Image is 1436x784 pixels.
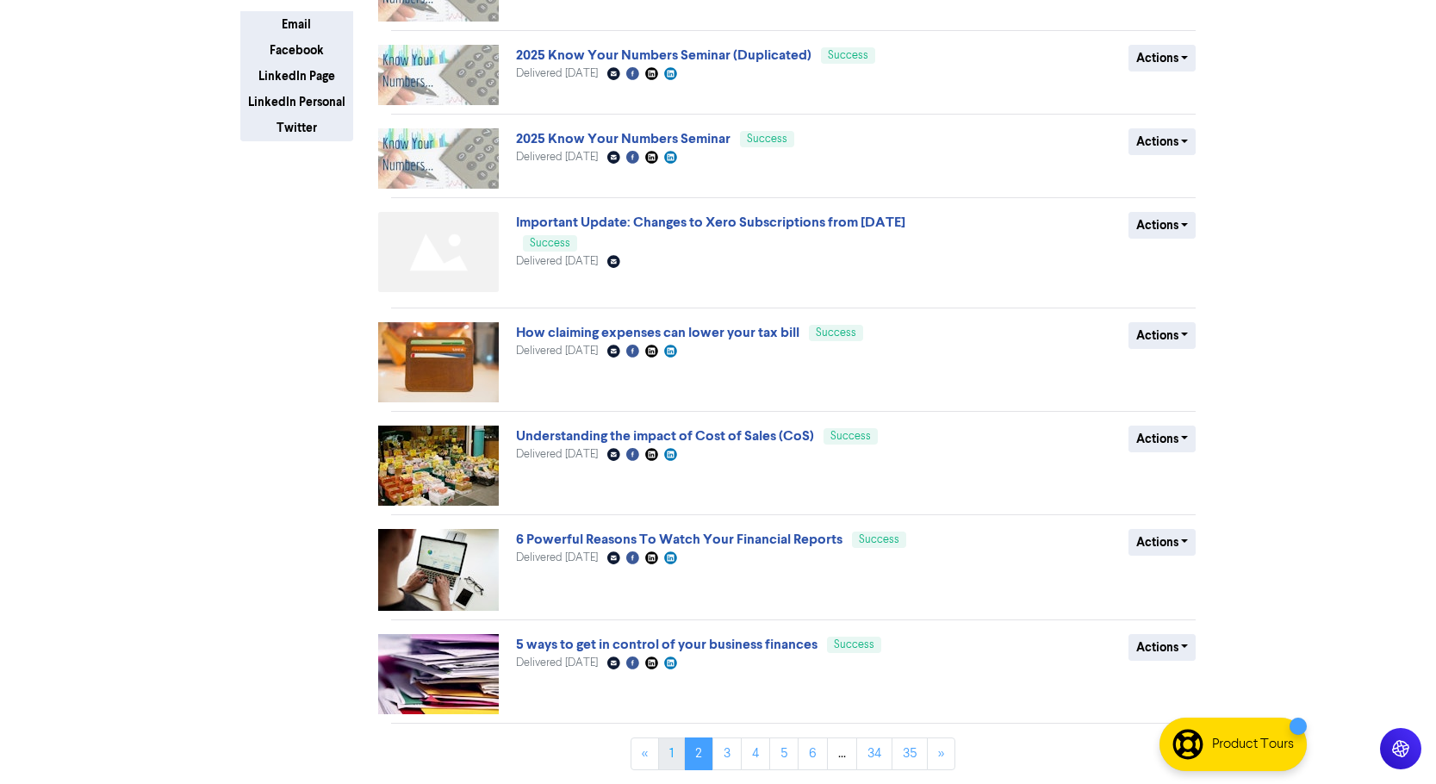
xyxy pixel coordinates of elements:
span: Success [830,431,871,442]
button: Actions [1128,212,1197,239]
button: Actions [1128,426,1197,452]
span: Delivered [DATE] [516,657,598,669]
button: Email [240,11,353,38]
button: Twitter [240,115,353,141]
button: Facebook [240,37,353,64]
img: image_1756178905948.jpg [378,45,499,105]
img: image_1753925950035.jpg [378,426,499,506]
a: Page 2 is your current page [684,737,713,770]
img: image_1753925780290.jpg [378,634,499,714]
a: Page 6 [798,737,828,770]
button: LinkedIn Page [240,63,353,90]
a: Page 4 [741,737,770,770]
img: image_1753925873035.jpg [378,529,499,611]
span: Success [834,639,874,650]
a: 6 Powerful Reasons To Watch Your Financial Reports [516,531,842,548]
button: Actions [1128,529,1197,556]
span: Success [859,534,899,545]
span: Success [747,134,787,145]
iframe: Chat Widget [1350,701,1436,784]
button: Actions [1128,45,1197,72]
a: Important Update: Changes to Xero Subscriptions from [DATE] [516,214,905,231]
a: Page 3 [712,737,742,770]
a: Understanding the impact of Cost of Sales (CoS) [516,427,814,445]
img: image_1753926043304.jpg [378,322,499,402]
a: How claiming expenses can lower your tax bill [516,324,799,341]
a: 2025 Know Your Numbers Seminar [516,130,730,147]
a: 2025 Know Your Numbers Seminar (Duplicated) [516,47,811,64]
span: Delivered [DATE] [516,256,598,267]
span: Success [828,50,868,61]
span: Delivered [DATE] [516,449,598,460]
span: Delivered [DATE] [516,552,598,563]
a: Page 1 [658,737,685,770]
img: Not found [378,212,499,292]
button: Actions [1128,128,1197,155]
span: Success [530,238,570,249]
a: 5 ways to get in control of your business finances [516,636,817,653]
span: Delivered [DATE] [516,152,598,163]
span: Delivered [DATE] [516,345,598,357]
button: Actions [1128,322,1197,349]
a: Page 35 [892,737,928,770]
span: Success [816,327,856,339]
button: LinkedIn Personal [240,89,353,115]
a: Page 34 [856,737,892,770]
button: Actions [1128,634,1197,661]
a: Page 5 [769,737,799,770]
span: Delivered [DATE] [516,68,598,79]
a: » [927,737,955,770]
img: image_1756178905948.jpg [378,128,499,189]
a: « [631,737,659,770]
